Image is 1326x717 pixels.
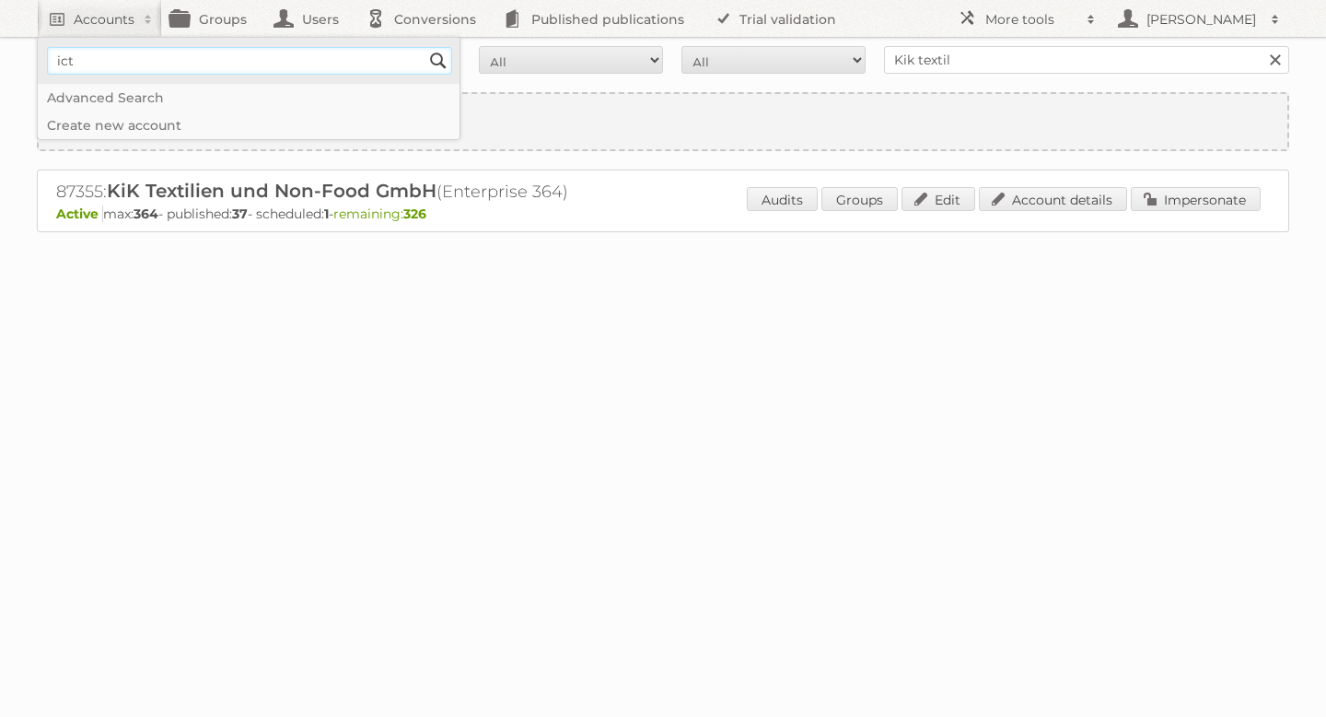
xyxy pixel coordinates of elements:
p: max: - published: - scheduled: - [56,206,1270,222]
a: Advanced Search [38,84,459,112]
strong: 37 [232,206,248,222]
h2: [PERSON_NAME] [1142,10,1262,29]
a: Impersonate [1131,187,1261,211]
a: Groups [821,187,898,211]
strong: 1 [324,206,329,222]
h2: Accounts [74,10,134,29]
a: Audits [747,187,818,211]
span: Active [56,206,103,222]
a: Edit [901,187,975,211]
strong: 326 [403,206,426,222]
a: Create new account [38,112,459,139]
a: Account details [979,187,1127,211]
h2: 87355: (Enterprise 364) [56,180,701,204]
span: remaining: [333,206,426,222]
a: Create new account [39,94,1287,149]
h2: More tools [985,10,1077,29]
span: KiK Textilien und Non-Food GmbH [107,180,436,202]
input: Search [425,47,452,75]
strong: 364 [134,206,158,222]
